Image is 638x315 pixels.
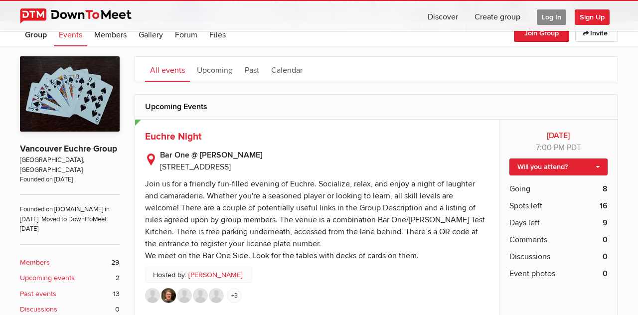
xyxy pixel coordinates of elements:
span: Files [209,30,226,40]
b: 0 [603,234,608,246]
a: Upcoming [192,57,238,82]
a: Euchre Night [145,131,201,143]
span: 0 [115,304,120,315]
b: Discussions [20,304,57,315]
h2: Upcoming Events [145,95,608,119]
span: [GEOGRAPHIC_DATA], [GEOGRAPHIC_DATA] [20,156,120,175]
a: Calendar [266,57,308,82]
b: [DATE] [509,130,608,142]
img: david crowe [209,288,224,303]
span: [STREET_ADDRESS] [160,162,231,172]
b: Upcoming events [20,273,75,284]
span: Event photos [509,268,555,280]
span: Events [59,30,82,40]
span: Founded on [DATE] [20,175,120,184]
span: Forum [175,30,197,40]
span: 29 [111,257,120,268]
a: Log In [529,1,574,31]
span: Discussions [509,251,550,263]
img: Jeff Gard [161,288,176,303]
a: All events [145,57,190,82]
button: Join Group [514,25,569,42]
span: Log In [537,9,566,25]
a: [PERSON_NAME] [188,270,243,281]
img: MarkLogtenberg [145,288,160,303]
a: Discover [420,1,466,31]
b: Past events [20,289,56,300]
a: Past events 13 [20,289,120,300]
b: 0 [603,251,608,263]
a: Sign Up [575,1,618,31]
a: Upcoming events 2 [20,273,120,284]
img: Donna B [193,288,208,303]
a: Invite [575,25,618,42]
img: DownToMeet [20,8,147,23]
span: Sign Up [575,9,610,25]
span: 2 [116,273,120,284]
img: Vancouver Euchre Group [20,56,120,132]
img: Mike Manners [177,288,192,303]
a: Group [20,21,52,46]
a: Discussions 0 [20,304,120,315]
b: 0 [603,268,608,280]
b: 16 [600,200,608,212]
a: Past [240,57,264,82]
a: Create group [467,1,528,31]
a: Members [89,21,132,46]
a: Gallery [134,21,168,46]
b: Members [20,257,50,268]
span: Members [94,30,127,40]
b: Bar One @ [PERSON_NAME] [160,149,489,161]
a: Will you attend? [509,158,608,175]
span: Spots left [509,200,542,212]
a: +3 [227,288,242,303]
b: 8 [603,183,608,195]
span: 7:00 PM [536,143,565,153]
p: Hosted by: [145,267,252,284]
a: Files [204,21,231,46]
a: Members 29 [20,257,120,268]
a: Vancouver Euchre Group [20,144,117,154]
span: Group [25,30,47,40]
span: America/Vancouver [567,143,581,153]
span: Founded on [DOMAIN_NAME] in [DATE]. Moved to DowntToMeet [DATE] [20,194,120,234]
b: 9 [603,217,608,229]
a: Forum [170,21,202,46]
span: Gallery [139,30,163,40]
span: Going [509,183,530,195]
span: Days left [509,217,540,229]
span: Comments [509,234,547,246]
a: Events [54,21,87,46]
span: 13 [113,289,120,300]
div: Join us for a friendly fun-filled evening of Euchre. Socialize, relax, and enjoy a night of laugh... [145,179,485,261]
